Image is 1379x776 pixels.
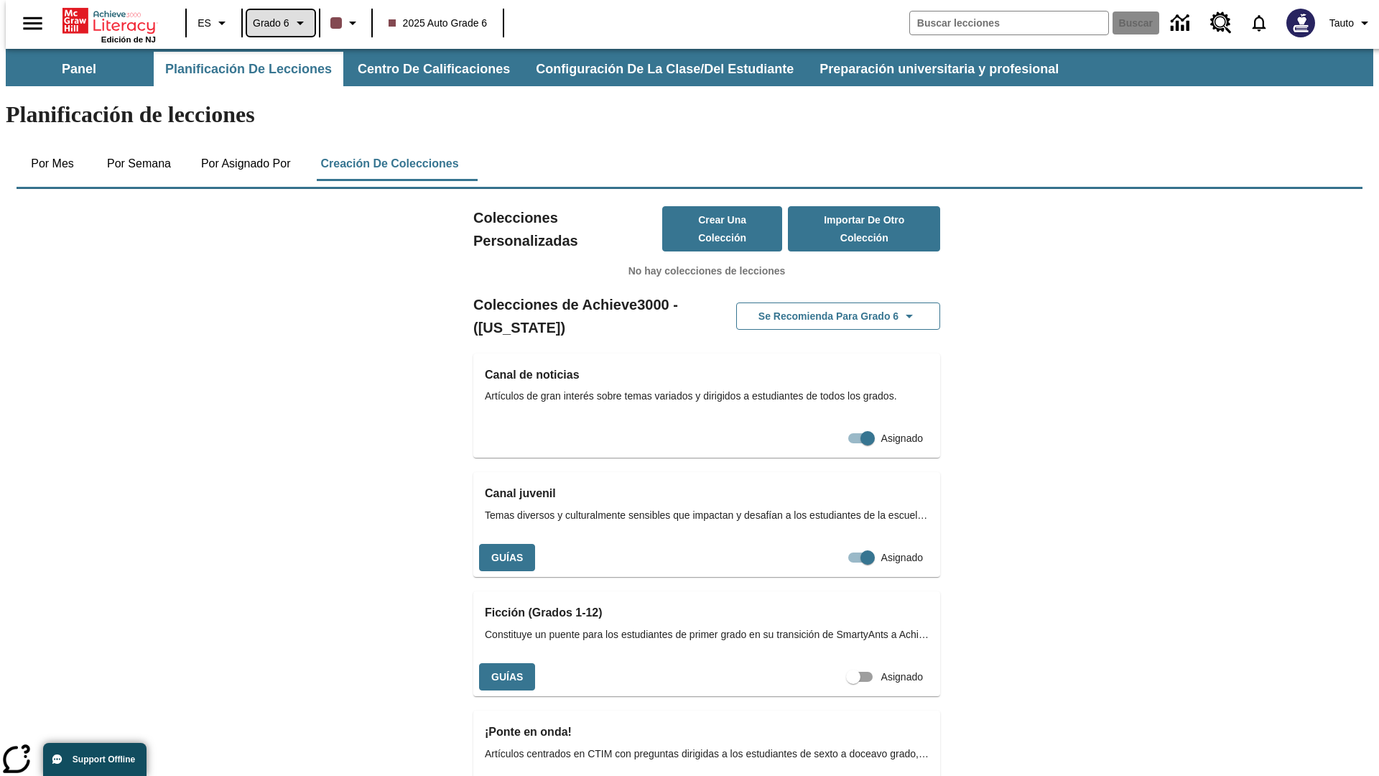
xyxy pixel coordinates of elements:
[1329,16,1354,31] span: Tauto
[346,52,521,86] button: Centro de calificaciones
[662,206,783,251] button: Crear una colección
[190,147,302,181] button: Por asignado por
[1286,9,1315,37] img: Avatar
[325,10,367,36] button: El color de la clase es café oscuro. Cambiar el color de la clase.
[7,52,151,86] button: Panel
[788,206,940,251] button: Importar de otro Colección
[191,10,237,36] button: Lenguaje: ES, Selecciona un idioma
[479,663,535,691] button: Guías
[17,147,88,181] button: Por mes
[910,11,1108,34] input: Buscar campo
[309,147,470,181] button: Creación de colecciones
[485,389,929,404] span: Artículos de gran interés sobre temas variados y dirigidos a estudiantes de todos los grados.
[73,754,135,765] span: Support Offline
[1202,4,1240,42] a: Centro de recursos, Se abrirá en una pestaña nueva.
[1324,10,1379,36] button: Perfil/Configuración
[389,16,488,31] span: 2025 Auto Grade 6
[485,508,929,523] span: Temas diversos y culturalmente sensibles que impactan y desafían a los estudiantes de la escuela ...
[253,16,289,31] span: Grado 6
[485,722,929,742] h3: ¡Ponte en onda!
[485,747,929,762] span: Artículos centrados en CTIM con preguntas dirigidas a los estudiantes de sexto a doceavo grado, q...
[473,293,707,339] h2: Colecciones de Achieve3000 - ([US_STATE])
[101,35,156,44] span: Edición de NJ
[6,101,1373,128] h1: Planificación de lecciones
[485,627,929,642] span: Constituye un puente para los estudiantes de primer grado en su transición de SmartyAnts a Achiev...
[808,52,1070,86] button: Preparación universitaria y profesional
[154,52,343,86] button: Planificación de lecciones
[1162,4,1202,43] a: Centro de información
[1240,4,1278,42] a: Notificaciones
[485,603,929,623] h3: Ficción (Grados 1-12)
[6,52,1072,86] div: Subbarra de navegación
[881,550,923,565] span: Asignado
[62,5,156,44] div: Portada
[524,52,805,86] button: Configuración de la clase/del estudiante
[198,16,211,31] span: ES
[881,431,923,446] span: Asignado
[1278,4,1324,42] button: Escoja un nuevo avatar
[736,302,940,331] button: Se recomienda para Grado 6
[247,10,315,36] button: Grado: Grado 6, Elige un grado
[62,6,156,35] a: Portada
[96,147,182,181] button: Por semana
[485,484,929,504] h3: Canal juvenil
[11,2,54,45] button: Abrir el menú lateral
[43,743,147,776] button: Support Offline
[479,544,535,572] button: Guías
[881,670,923,685] span: Asignado
[473,206,662,252] h2: Colecciones Personalizadas
[6,49,1373,86] div: Subbarra de navegación
[485,365,929,385] h3: Canal de noticias
[473,264,940,279] p: No hay colecciones de lecciones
